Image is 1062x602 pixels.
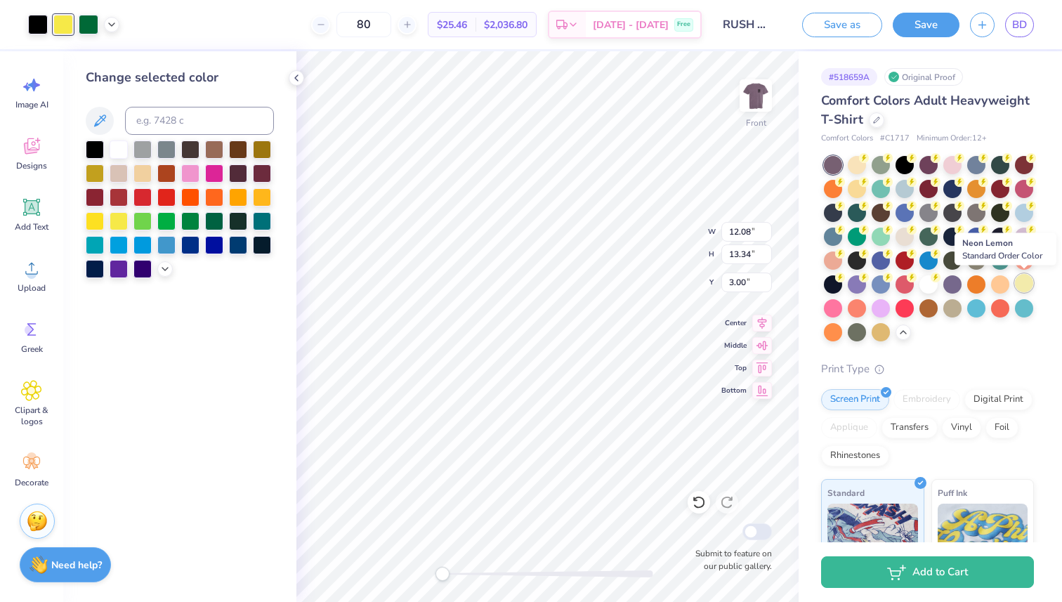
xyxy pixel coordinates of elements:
span: Middle [721,340,747,351]
input: e.g. 7428 c [125,107,274,135]
input: – – [336,12,391,37]
span: Clipart & logos [8,405,55,427]
img: Front [742,81,770,110]
div: Transfers [881,417,938,438]
input: Untitled Design [712,11,781,39]
strong: Need help? [51,558,102,572]
button: Add to Cart [821,556,1034,588]
span: Standard [827,485,865,500]
div: Rhinestones [821,445,889,466]
span: Greek [21,343,43,355]
div: Change selected color [86,68,274,87]
label: Submit to feature on our public gallery. [688,547,772,572]
div: Front [746,117,766,129]
div: Neon Lemon [955,233,1056,266]
a: BD [1005,13,1034,37]
span: Image AI [15,99,48,110]
div: Applique [821,417,877,438]
span: Upload [18,282,46,294]
span: Top [721,362,747,374]
span: Comfort Colors Adult Heavyweight T-Shirt [821,92,1030,128]
span: Designs [16,160,47,171]
div: # 518659A [821,68,877,86]
div: Print Type [821,361,1034,377]
div: Foil [985,417,1018,438]
span: Add Text [15,221,48,233]
span: Standard Order Color [962,250,1042,261]
div: Embroidery [893,389,960,410]
span: Decorate [15,477,48,488]
div: Vinyl [942,417,981,438]
img: Puff Ink [938,504,1028,574]
span: BD [1012,17,1027,33]
div: Digital Print [964,389,1032,410]
span: Free [677,20,690,30]
div: Original Proof [884,68,963,86]
div: Screen Print [821,389,889,410]
span: # C1717 [880,133,910,145]
span: Comfort Colors [821,133,873,145]
img: Standard [827,504,918,574]
span: Bottom [721,385,747,396]
span: Puff Ink [938,485,967,500]
span: Minimum Order: 12 + [917,133,987,145]
span: $25.46 [437,18,467,32]
span: $2,036.80 [484,18,527,32]
span: Center [721,318,747,329]
button: Save [893,13,959,37]
button: Save as [802,13,882,37]
span: [DATE] - [DATE] [593,18,669,32]
div: Accessibility label [435,567,450,581]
